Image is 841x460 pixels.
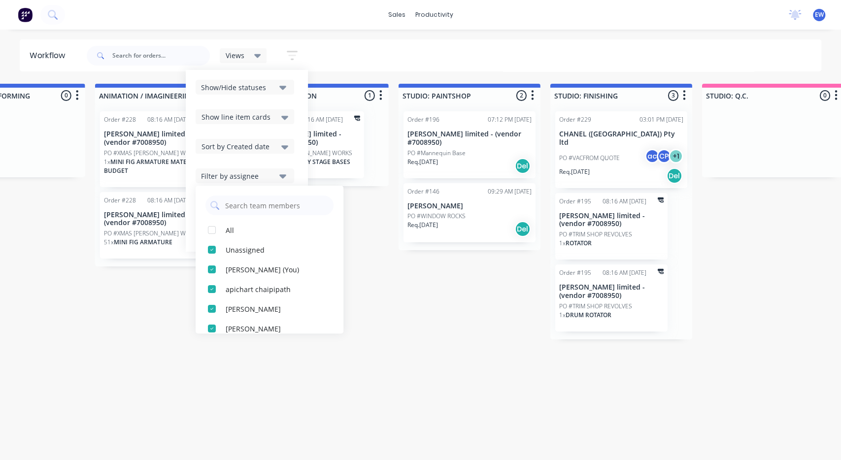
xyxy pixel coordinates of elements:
p: PO #TRIM SHOP REVOLVES [559,302,632,311]
div: Order #228 [104,196,136,205]
div: apichart chaipipath [226,284,324,294]
input: Search for orders... [112,46,210,66]
p: CHANEL ([GEOGRAPHIC_DATA]) Pty ltd [559,130,683,147]
div: 09:29 AM [DATE] [488,187,532,196]
div: ac [645,149,660,164]
div: Order #22808:16 AM [DATE][PERSON_NAME] limited - (vendor #7008950)PO #XMAS [PERSON_NAME] WORKS51x... [100,192,212,259]
div: 08:16 AM [DATE] [147,115,191,124]
span: Views [226,50,244,61]
div: Order #228 [104,115,136,124]
span: MINI FIG ARMATURE [114,238,172,246]
input: Search team members [224,196,329,215]
p: PO #VACFROM QUOTE [559,154,620,163]
div: Order #229 [559,115,591,124]
div: [PERSON_NAME] (You) [226,264,324,274]
div: Show/Hide statuses [201,82,275,93]
div: Unassigned [226,244,324,255]
p: [PERSON_NAME] limited - (vendor #7008950) [559,283,664,300]
span: Sort by Created date [202,141,269,152]
div: sales [383,7,410,22]
p: PO #XMAS [PERSON_NAME] WORKS [104,229,201,238]
div: [PERSON_NAME] [226,303,324,314]
div: Order #22808:16 AM [DATE][PERSON_NAME] limited - (vendor #7008950)PO #XMAS [PERSON_NAME] WORKS1xM... [100,111,212,187]
div: [PERSON_NAME] [226,323,324,333]
p: PO #TRIM SHOP REVOLVES [559,230,632,239]
span: 1 x [559,239,566,247]
div: All [226,225,324,235]
p: [PERSON_NAME] limited - (vendor #7008950) [104,130,208,147]
span: MINI FIG ARMATURE MATERIAL BUDGET [104,158,200,175]
p: [PERSON_NAME] limited - (vendor #7008950) [104,211,208,228]
div: Order #195 [559,268,591,277]
div: Del [667,168,682,184]
div: CP [657,149,672,164]
div: Workflow [30,50,70,62]
p: Req. [DATE] [559,167,590,176]
button: Filter by assignee [196,168,294,183]
p: [PERSON_NAME] [407,202,532,210]
div: 03:01 PM [DATE] [639,115,683,124]
div: Del [515,158,531,174]
div: productivity [410,7,458,22]
span: DRUM ROTATOR [566,311,611,319]
div: 08:16 AM [DATE] [603,268,646,277]
div: 08:16 AM [DATE] [603,197,646,206]
span: 1 x [559,311,566,319]
div: Del [515,221,531,237]
div: Order #146 [407,187,439,196]
div: 07:12 PM [DATE] [488,115,532,124]
div: Order #22903:01 PM [DATE]CHANEL ([GEOGRAPHIC_DATA]) Pty ltdPO #VACFROM QUOTEacCP+1Req.[DATE]Del [555,111,687,188]
div: Order #14609:29 AM [DATE][PERSON_NAME]PO #WINDOW ROCKSReq.[DATE]Del [404,183,536,242]
div: Order #19508:16 AM [DATE][PERSON_NAME] limited - (vendor #7008950)PO #TRIM SHOP REVOLVES1xROTATOR [555,193,668,260]
div: Order #19607:12 PM [DATE][PERSON_NAME] limited - (vendor #7008950)PO #Mannequin BaseReq.[DATE]Del [404,111,536,178]
div: Filter by assignee [201,171,275,181]
span: Show line item cards [202,112,270,122]
button: Show/Hide statuses [196,80,294,95]
p: Req. [DATE] [407,221,438,230]
p: PO #Mannequin Base [407,149,466,158]
div: 08:16 AM [DATE] [147,196,191,205]
div: Order #196 [407,115,439,124]
span: 51 x [104,238,114,246]
div: Order #195 [559,197,591,206]
img: Factory [18,7,33,22]
p: [PERSON_NAME] limited - (vendor #7008950) [559,212,664,229]
span: ROTATOR [566,239,592,247]
div: + 1 [669,149,683,164]
div: 08:16 AM [DATE] [299,115,343,124]
p: PO #WINDOW ROCKS [407,212,466,221]
span: EW [815,10,824,19]
p: PO #XMAS [PERSON_NAME] WORKS [104,149,201,158]
p: Req. [DATE] [407,158,438,166]
p: [PERSON_NAME] limited - (vendor #7008950) [407,130,532,147]
div: Order #19508:16 AM [DATE][PERSON_NAME] limited - (vendor #7008950)PO #TRIM SHOP REVOLVES1xDRUM RO... [555,264,668,331]
span: 1 x [104,158,110,166]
